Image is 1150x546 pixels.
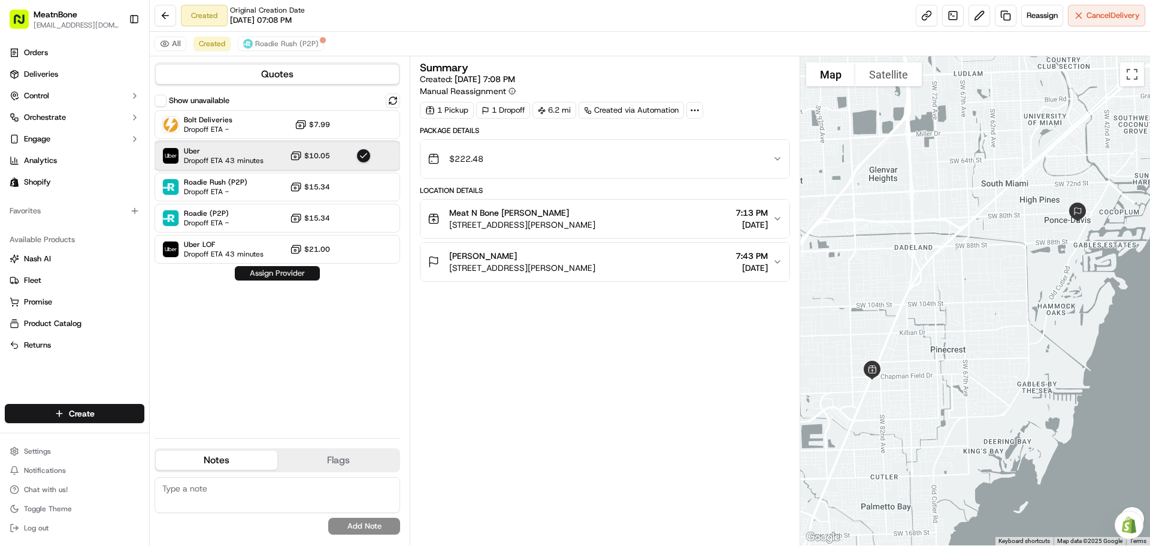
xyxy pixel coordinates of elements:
[204,118,218,132] button: Start new chat
[5,500,144,517] button: Toggle Theme
[1057,538,1122,544] span: Map data ©2025 Google
[10,254,140,264] a: Nash AI
[5,151,144,170] a: Analytics
[455,74,515,85] span: [DATE] 7:08 PM
[449,250,517,262] span: [PERSON_NAME]
[24,340,51,351] span: Returns
[156,451,277,470] button: Notes
[12,114,34,136] img: 1736555255976-a54dd68f-1ca7-489b-9aae-adbdc363a1c4
[243,39,253,49] img: roadie-logo-v2.jpg
[803,530,843,545] a: Open this area in Google Maps (opens a new window)
[476,102,530,119] div: 1 Dropoff
[304,213,330,223] span: $15.34
[24,523,49,533] span: Log out
[420,73,515,85] span: Created:
[24,69,58,80] span: Deliveries
[12,12,36,36] img: Nash
[163,210,178,226] img: Roadie (P2P)
[5,86,144,105] button: Control
[532,102,576,119] div: 6.2 mi
[304,151,330,161] span: $10.05
[12,156,80,165] div: Past conversations
[998,537,1050,545] button: Keyboard shortcuts
[24,177,51,188] span: Shopify
[5,230,144,249] div: Available Products
[24,297,52,307] span: Promise
[420,200,789,238] button: Meat N Bone [PERSON_NAME][STREET_ADDRESS][PERSON_NAME]7:13 PM[DATE]
[24,47,48,58] span: Orders
[1130,538,1146,544] a: Terms (opens in new tab)
[290,212,330,224] button: $15.34
[54,114,196,126] div: Start new chat
[119,265,145,274] span: Pylon
[10,275,140,286] a: Fleet
[34,8,77,20] button: MeatnBone
[5,249,144,269] button: Nash AI
[34,20,119,30] span: [EMAIL_ADDRESS][DOMAIN_NAME]
[277,451,399,470] button: Flags
[420,62,468,73] h3: Summary
[5,336,144,355] button: Returns
[31,77,216,90] input: Got a question? Start typing here...
[184,125,232,134] span: Dropoff ETA -
[5,292,144,312] button: Promise
[5,481,144,498] button: Chat with us!
[24,447,51,456] span: Settings
[155,37,186,51] button: All
[184,209,229,218] span: Roadie (P2P)
[24,134,50,144] span: Engage
[184,156,264,165] span: Dropoff ETA 43 minutes
[235,266,320,280] button: Assign Provider
[736,219,768,231] span: [DATE]
[5,462,144,479] button: Notifications
[24,236,92,248] span: Knowledge Base
[420,85,516,97] button: Manual Reassignment
[290,181,330,193] button: $15.34
[304,245,330,254] span: $21.00
[10,177,19,187] img: Shopify logo
[37,186,97,195] span: [PERSON_NAME]
[24,466,66,475] span: Notifications
[24,186,34,196] img: 1736555255976-a54dd68f-1ca7-489b-9aae-adbdc363a1c4
[10,318,140,329] a: Product Catalog
[1120,507,1144,531] button: Map camera controls
[806,62,855,86] button: Show street map
[579,102,684,119] a: Created via Automation
[420,140,789,178] button: $222.48
[5,443,144,460] button: Settings
[255,39,319,49] span: Roadie Rush (P2P)
[420,102,474,119] div: 1 Pickup
[199,39,225,49] span: Created
[84,264,145,274] a: Powered byPylon
[54,126,165,136] div: We're available if you need us!
[855,62,922,86] button: Show satellite imagery
[12,237,22,246] div: 📗
[1120,62,1144,86] button: Toggle fullscreen view
[163,179,178,195] img: Roadie Rush (P2P)
[304,182,330,192] span: $15.34
[1027,10,1058,21] span: Reassign
[803,530,843,545] img: Google
[24,254,51,264] span: Nash AI
[113,236,192,248] span: API Documentation
[420,85,506,97] span: Manual Reassignment
[5,201,144,221] div: Favorites
[736,207,768,219] span: 7:13 PM
[12,48,218,67] p: Welcome 👋
[449,219,595,231] span: [STREET_ADDRESS][PERSON_NAME]
[24,318,81,329] span: Product Catalog
[290,150,330,162] button: $10.05
[420,126,789,135] div: Package Details
[309,120,330,129] span: $7.99
[230,15,292,26] span: [DATE] 07:08 PM
[449,207,569,219] span: Meat N Bone [PERSON_NAME]
[736,250,768,262] span: 7:43 PM
[25,114,47,136] img: 4920774857489_3d7f54699973ba98c624_72.jpg
[736,262,768,274] span: [DATE]
[5,520,144,536] button: Log out
[184,115,232,125] span: Bolt Deliveries
[184,187,247,197] span: Dropoff ETA -
[184,177,247,187] span: Roadie Rush (P2P)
